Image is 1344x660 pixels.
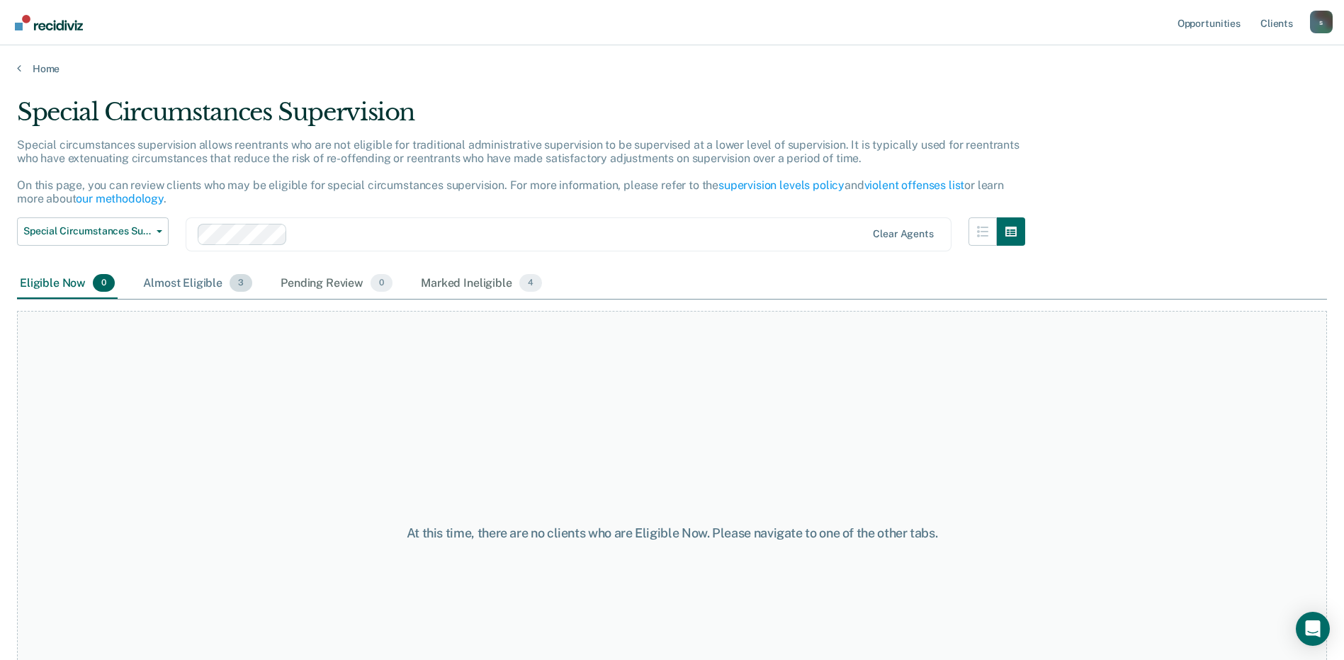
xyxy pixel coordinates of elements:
[93,274,115,292] span: 0
[15,15,83,30] img: Recidiviz
[873,228,933,240] div: Clear agents
[17,62,1327,75] a: Home
[1296,612,1330,646] div: Open Intercom Messenger
[371,274,393,292] span: 0
[17,138,1020,206] p: Special circumstances supervision allows reentrants who are not eligible for traditional administ...
[718,178,845,192] a: supervision levels policy
[140,268,255,300] div: Almost Eligible3
[345,525,1000,541] div: At this time, there are no clients who are Eligible Now. Please navigate to one of the other tabs.
[17,268,118,300] div: Eligible Now0
[23,225,151,237] span: Special Circumstances Supervision
[17,217,169,246] button: Special Circumstances Supervision
[17,98,1025,138] div: Special Circumstances Supervision
[864,178,965,192] a: violent offenses list
[76,192,164,205] a: our methodology
[1310,11,1333,33] button: Profile dropdown button
[519,274,542,292] span: 4
[418,268,545,300] div: Marked Ineligible4
[278,268,395,300] div: Pending Review0
[1310,11,1333,33] div: s
[230,274,252,292] span: 3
